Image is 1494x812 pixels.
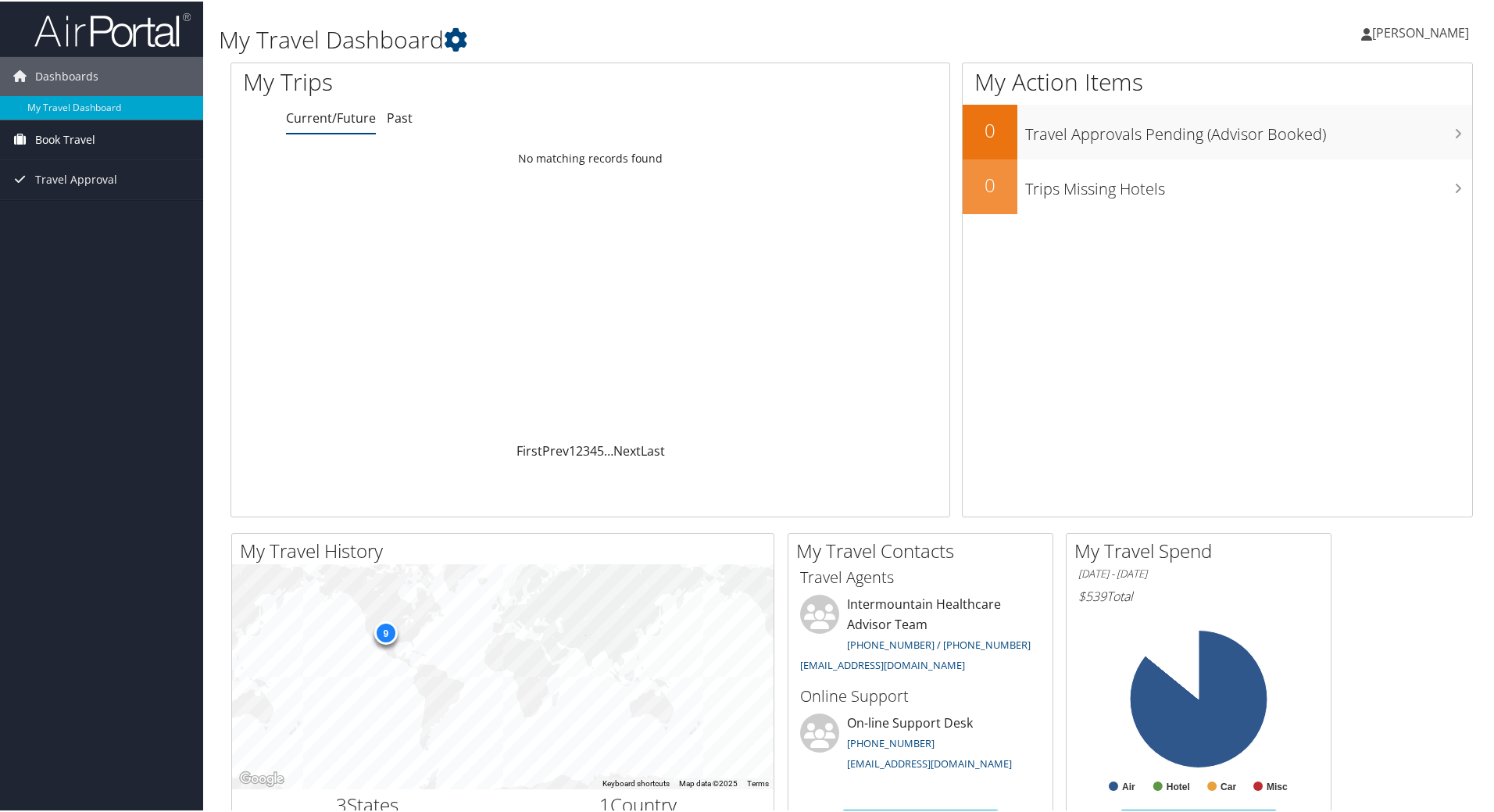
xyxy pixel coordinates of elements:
[542,441,569,458] a: Prev
[602,777,670,788] button: Keyboard shortcuts
[1078,586,1106,603] span: $539
[590,441,597,458] a: 4
[847,735,935,749] a: [PHONE_NUMBER]
[679,778,738,786] span: Map data ©2025
[231,143,949,171] td: No matching records found
[613,441,641,458] a: Next
[1361,8,1485,55] a: [PERSON_NAME]
[35,119,95,158] span: Book Travel
[1025,169,1472,199] h3: Trips Missing Hotels
[963,170,1017,197] h2: 0
[963,103,1472,158] a: 0Travel Approvals Pending (Advisor Booked)
[236,767,288,788] img: Google
[1267,780,1288,791] text: Misc
[243,64,638,97] h1: My Trips
[1078,586,1319,603] h6: Total
[1074,536,1331,563] h2: My Travel Spend
[516,441,542,458] a: First
[597,441,604,458] a: 5
[236,767,288,788] a: Open this area in Google Maps (opens a new window)
[387,108,413,125] a: Past
[1025,114,1472,144] h3: Travel Approvals Pending (Advisor Booked)
[963,158,1472,213] a: 0Trips Missing Hotels
[963,64,1472,97] h1: My Action Items
[747,778,769,786] a: Terms (opens in new tab)
[576,441,583,458] a: 2
[792,712,1049,776] li: On-line Support Desk
[800,656,965,671] a: [EMAIL_ADDRESS][DOMAIN_NAME]
[792,593,1049,677] li: Intermountain Healthcare Advisor Team
[286,108,376,125] a: Current/Future
[1122,780,1135,791] text: Air
[373,620,397,643] div: 9
[583,441,590,458] a: 3
[569,441,576,458] a: 1
[35,55,98,95] span: Dashboards
[1221,780,1236,791] text: Car
[1167,780,1190,791] text: Hotel
[1078,565,1319,580] h6: [DATE] - [DATE]
[641,441,665,458] a: Last
[35,159,117,198] span: Travel Approval
[800,565,1041,587] h3: Travel Agents
[796,536,1053,563] h2: My Travel Contacts
[1372,23,1469,40] span: [PERSON_NAME]
[800,684,1041,706] h3: Online Support
[34,10,191,47] img: airportal-logo.png
[847,755,1012,769] a: [EMAIL_ADDRESS][DOMAIN_NAME]
[240,536,774,563] h2: My Travel History
[847,636,1031,650] a: [PHONE_NUMBER] / [PHONE_NUMBER]
[219,22,1063,55] h1: My Travel Dashboard
[604,441,613,458] span: …
[963,116,1017,142] h2: 0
